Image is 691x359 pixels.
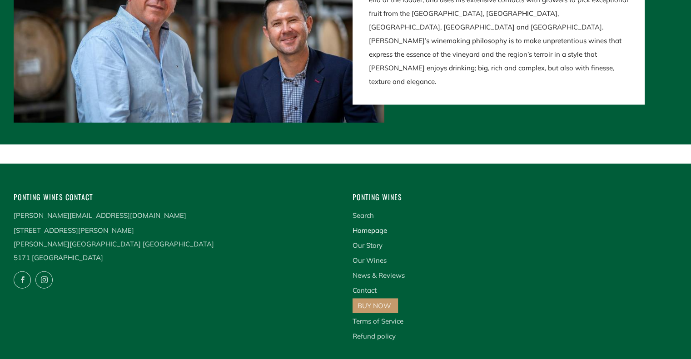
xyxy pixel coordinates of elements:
[353,317,403,325] a: Terms of Service
[353,191,678,203] h4: Ponting Wines
[14,211,186,220] a: [PERSON_NAME][EMAIL_ADDRESS][DOMAIN_NAME]
[353,332,396,340] a: Refund policy
[358,301,391,310] a: BUY NOW
[353,241,383,250] a: Our Story
[353,226,387,235] a: Homepage
[353,271,405,280] a: News & Reviews
[353,286,377,295] a: Contact
[14,191,339,203] h4: Ponting Wines Contact
[353,211,374,220] a: Search
[353,256,387,265] a: Our Wines
[14,224,339,265] p: [STREET_ADDRESS][PERSON_NAME] [PERSON_NAME][GEOGRAPHIC_DATA] [GEOGRAPHIC_DATA] 5171 [GEOGRAPHIC_D...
